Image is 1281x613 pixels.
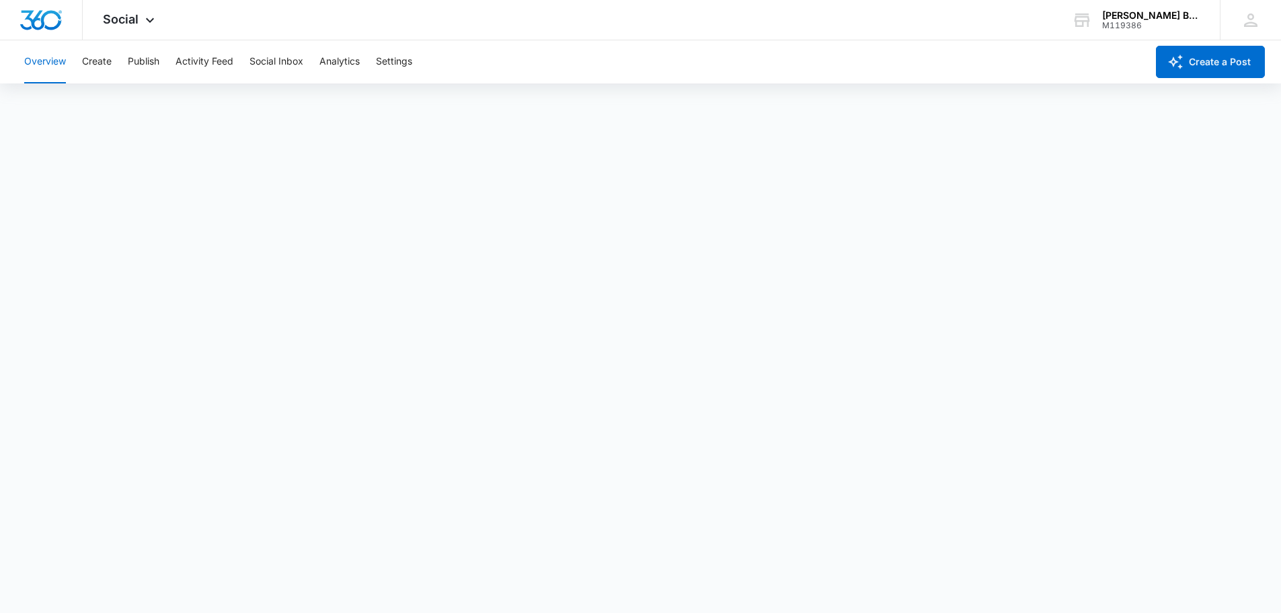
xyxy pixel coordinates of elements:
button: Settings [376,40,412,83]
div: account name [1102,10,1200,21]
button: Overview [24,40,66,83]
button: Publish [128,40,159,83]
button: Create [82,40,112,83]
button: Create a Post [1156,46,1265,78]
span: Social [103,12,139,26]
div: account id [1102,21,1200,30]
button: Activity Feed [176,40,233,83]
button: Analytics [319,40,360,83]
button: Social Inbox [249,40,303,83]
